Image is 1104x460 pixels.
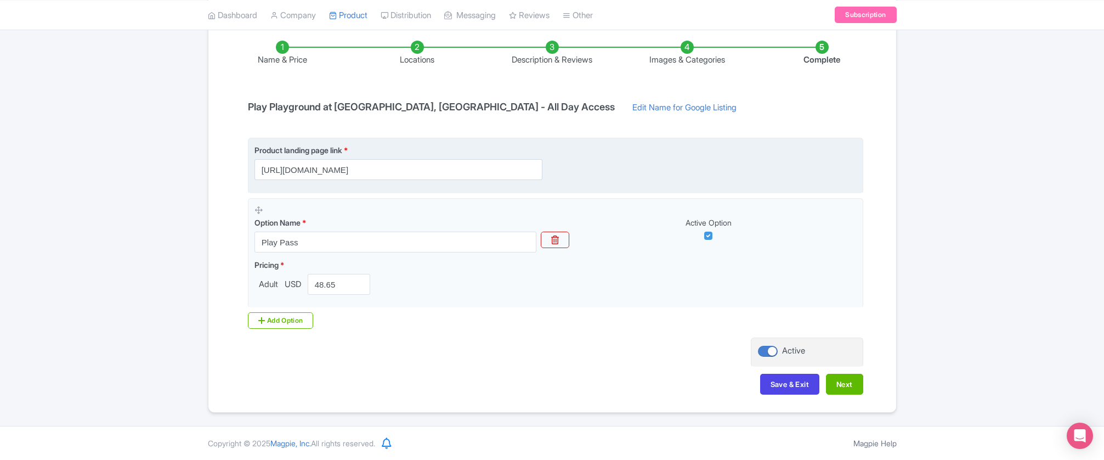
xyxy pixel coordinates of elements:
span: Adult [254,278,282,291]
li: Locations [350,41,485,66]
li: Name & Price [215,41,350,66]
span: Pricing [254,260,279,270]
span: Magpie, Inc. [270,439,311,448]
input: 0.00 [308,274,371,295]
span: USD [282,278,303,291]
a: Magpie Help [853,439,897,448]
div: Active [782,345,805,357]
h4: Play Playground at [GEOGRAPHIC_DATA], [GEOGRAPHIC_DATA] - All Day Access [241,102,621,113]
span: Product landing page link [254,145,342,155]
span: Option Name [254,218,301,227]
div: Open Intercom Messenger [1067,423,1093,449]
span: Active Option [686,218,732,227]
input: Option Name [254,232,536,253]
div: Copyright © 2025 All rights reserved. [201,437,382,449]
li: Complete [755,41,890,66]
li: Description & Reviews [485,41,620,66]
button: Next [826,374,863,395]
a: Edit Name for Google Listing [621,102,748,119]
div: Add Option [248,312,314,329]
button: Save & Exit [760,374,819,395]
input: Product landing page link [254,159,542,180]
a: Subscription [835,7,896,23]
li: Images & Categories [620,41,755,66]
